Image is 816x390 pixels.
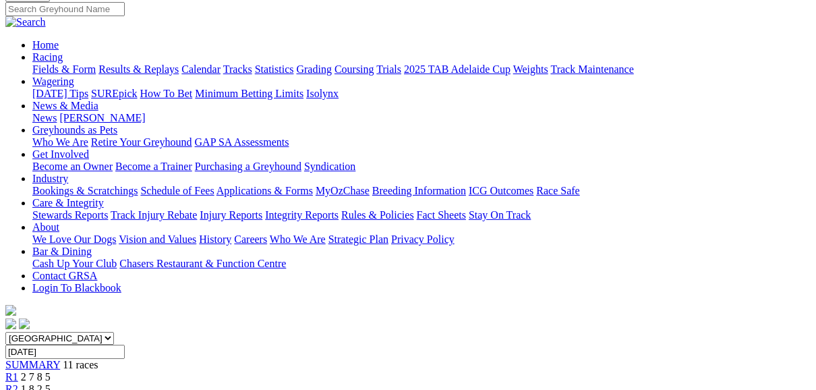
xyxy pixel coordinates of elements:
a: Strategic Plan [328,233,388,245]
a: How To Bet [140,88,193,99]
a: Home [32,39,59,51]
a: About [32,221,59,233]
div: Get Involved [32,161,811,173]
a: Get Involved [32,148,89,160]
a: History [199,233,231,245]
a: Racing [32,51,63,63]
a: Chasers Restaurant & Function Centre [119,258,286,269]
img: Search [5,16,46,28]
a: Who We Are [270,233,326,245]
a: Cash Up Your Club [32,258,117,269]
a: News [32,112,57,123]
span: 2 7 8 5 [21,371,51,383]
a: Minimum Betting Limits [195,88,303,99]
div: Greyhounds as Pets [32,136,811,148]
a: Privacy Policy [391,233,455,245]
a: Purchasing a Greyhound [195,161,301,172]
a: Injury Reports [200,209,262,221]
a: Syndication [304,161,355,172]
div: Industry [32,185,811,197]
a: Industry [32,173,68,184]
input: Search [5,2,125,16]
a: Results & Replays [98,63,179,75]
a: Tracks [223,63,252,75]
a: Careers [234,233,267,245]
a: Wagering [32,76,74,87]
a: Vision and Values [119,233,196,245]
div: News & Media [32,112,811,124]
a: Who We Are [32,136,88,148]
a: Become a Trainer [115,161,192,172]
a: Bookings & Scratchings [32,185,138,196]
a: Trials [376,63,401,75]
a: Bar & Dining [32,246,92,257]
a: Become an Owner [32,161,113,172]
a: SUREpick [91,88,137,99]
a: Rules & Policies [341,209,414,221]
a: ICG Outcomes [469,185,533,196]
div: About [32,233,811,246]
a: Fact Sheets [417,209,466,221]
a: Applications & Forms [216,185,313,196]
a: Contact GRSA [32,270,97,281]
a: Stewards Reports [32,209,108,221]
a: SUMMARY [5,359,60,370]
a: [PERSON_NAME] [59,112,145,123]
img: facebook.svg [5,318,16,329]
a: Retire Your Greyhound [91,136,192,148]
span: 11 races [63,359,98,370]
a: Track Maintenance [551,63,634,75]
a: 2025 TAB Adelaide Cup [404,63,511,75]
input: Select date [5,345,125,359]
a: Integrity Reports [265,209,339,221]
div: Care & Integrity [32,209,811,221]
a: MyOzChase [316,185,370,196]
img: twitter.svg [19,318,30,329]
a: Statistics [255,63,294,75]
div: Bar & Dining [32,258,811,270]
a: R1 [5,371,18,383]
a: Race Safe [536,185,579,196]
a: Greyhounds as Pets [32,124,117,136]
a: Stay On Track [469,209,531,221]
div: Wagering [32,88,811,100]
a: Calendar [181,63,221,75]
a: Coursing [334,63,374,75]
a: Grading [297,63,332,75]
a: We Love Our Dogs [32,233,116,245]
a: Login To Blackbook [32,282,121,294]
a: Care & Integrity [32,197,104,208]
a: Fields & Form [32,63,96,75]
a: [DATE] Tips [32,88,88,99]
a: Isolynx [306,88,339,99]
a: Schedule of Fees [140,185,214,196]
a: News & Media [32,100,98,111]
a: Breeding Information [372,185,466,196]
img: logo-grsa-white.png [5,305,16,316]
a: Weights [513,63,548,75]
a: Track Injury Rebate [111,209,197,221]
div: Racing [32,63,811,76]
a: GAP SA Assessments [195,136,289,148]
